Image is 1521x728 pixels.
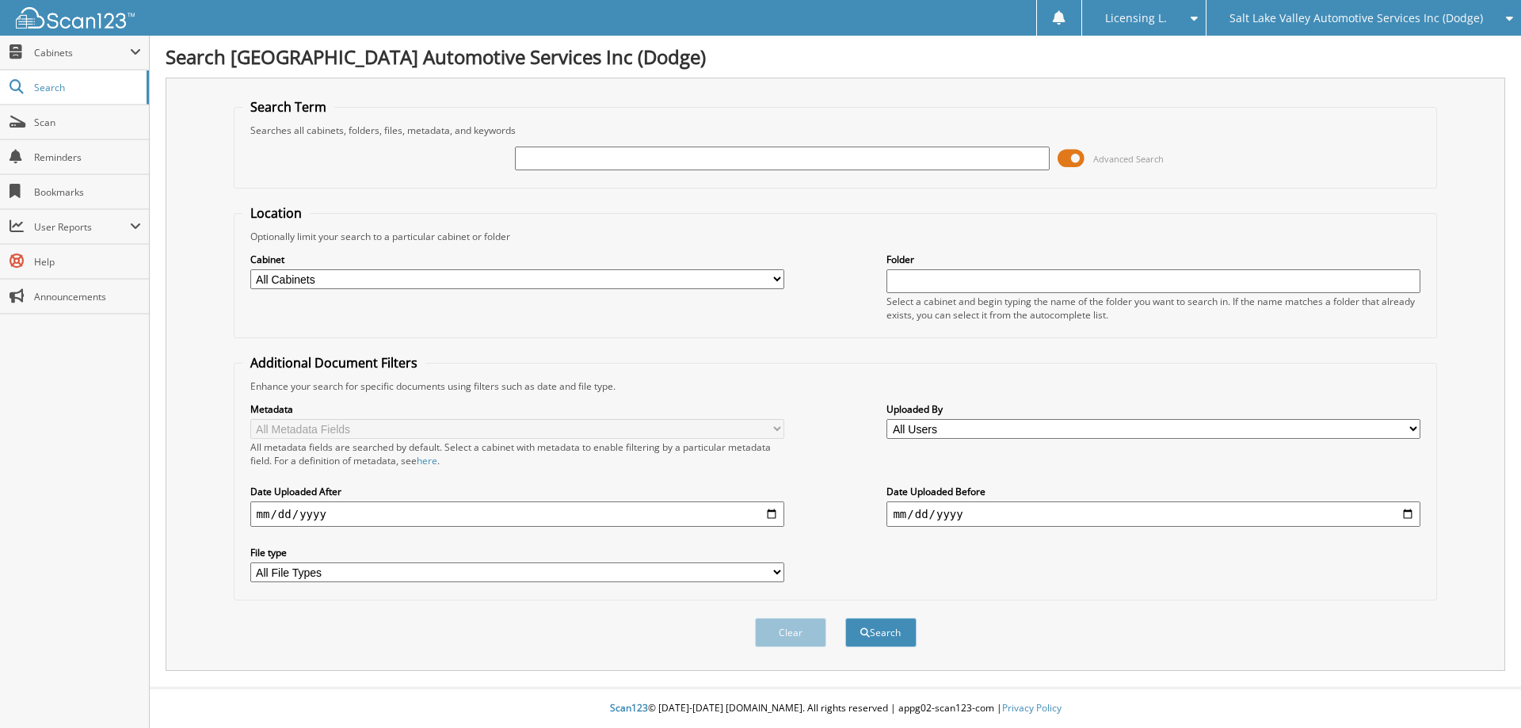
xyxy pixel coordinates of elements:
span: Licensing L. [1105,13,1167,23]
label: Metadata [250,402,784,416]
legend: Search Term [242,98,334,116]
button: Clear [755,618,826,647]
div: Enhance your search for specific documents using filters such as date and file type. [242,379,1429,393]
input: end [886,501,1420,527]
label: Folder [886,253,1420,266]
span: Scan [34,116,141,129]
label: Date Uploaded Before [886,485,1420,498]
div: Optionally limit your search to a particular cabinet or folder [242,230,1429,243]
label: Uploaded By [886,402,1420,416]
a: here [417,454,437,467]
span: Cabinets [34,46,130,59]
span: Help [34,255,141,269]
legend: Additional Document Filters [242,354,425,372]
a: Privacy Policy [1002,701,1062,715]
div: All metadata fields are searched by default. Select a cabinet with metadata to enable filtering b... [250,440,784,467]
span: Search [34,81,139,94]
img: scan123-logo-white.svg [16,7,135,29]
label: Date Uploaded After [250,485,784,498]
div: © [DATE]-[DATE] [DOMAIN_NAME]. All rights reserved | appg02-scan123-com | [150,689,1521,728]
span: Scan123 [610,701,648,715]
span: Bookmarks [34,185,141,199]
span: Reminders [34,151,141,164]
label: File type [250,546,784,559]
span: Advanced Search [1093,153,1164,165]
span: Salt Lake Valley Automotive Services Inc (Dodge) [1229,13,1483,23]
h1: Search [GEOGRAPHIC_DATA] Automotive Services Inc (Dodge) [166,44,1505,70]
legend: Location [242,204,310,222]
label: Cabinet [250,253,784,266]
button: Search [845,618,917,647]
span: Announcements [34,290,141,303]
input: start [250,501,784,527]
span: User Reports [34,220,130,234]
div: Searches all cabinets, folders, files, metadata, and keywords [242,124,1429,137]
div: Select a cabinet and begin typing the name of the folder you want to search in. If the name match... [886,295,1420,322]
